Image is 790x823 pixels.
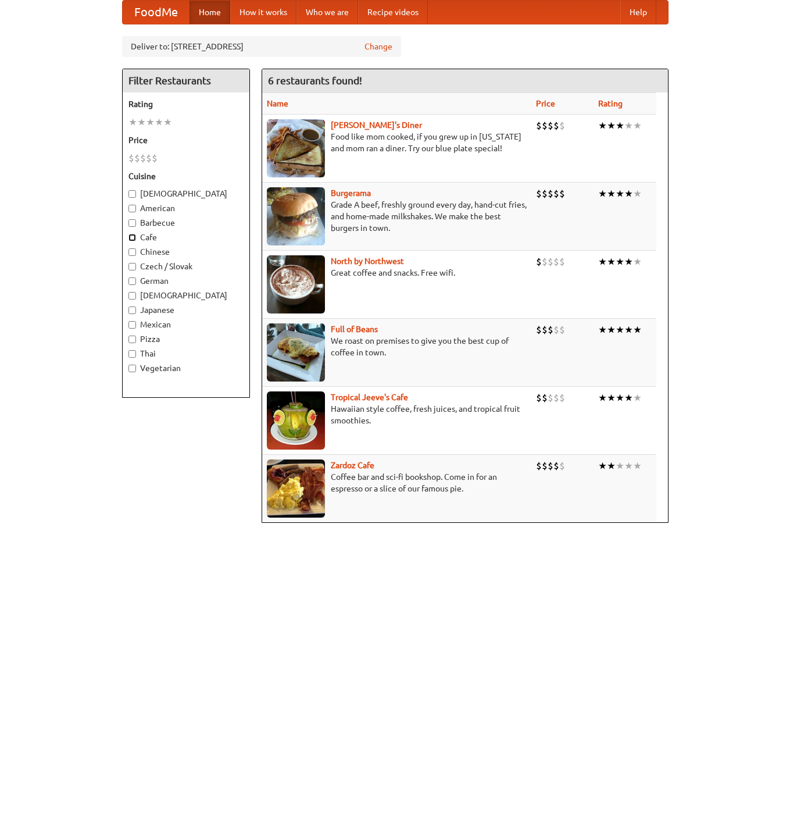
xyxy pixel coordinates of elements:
[267,403,527,426] p: Hawaiian style coffee, fresh juices, and tropical fruit smoothies.
[123,69,249,92] h4: Filter Restaurants
[624,323,633,336] li: ★
[633,187,642,200] li: ★
[128,304,244,316] label: Japanese
[267,187,325,245] img: burgerama.jpg
[598,323,607,336] li: ★
[559,391,565,404] li: $
[542,255,548,268] li: $
[598,99,623,108] a: Rating
[364,41,392,52] a: Change
[624,119,633,132] li: ★
[134,152,140,165] li: $
[128,190,136,198] input: [DEMOGRAPHIC_DATA]
[542,119,548,132] li: $
[128,292,136,300] input: [DEMOGRAPHIC_DATA]
[128,152,134,165] li: $
[536,187,542,200] li: $
[267,323,325,382] img: beans.jpg
[128,116,137,129] li: ★
[152,152,158,165] li: $
[128,319,244,330] label: Mexican
[128,365,136,372] input: Vegetarian
[331,256,404,266] b: North by Northwest
[553,391,559,404] li: $
[267,255,325,313] img: north.jpg
[128,263,136,270] input: Czech / Slovak
[128,219,136,227] input: Barbecue
[358,1,428,24] a: Recipe videos
[536,459,542,472] li: $
[536,119,542,132] li: $
[128,261,244,272] label: Czech / Slovak
[633,323,642,336] li: ★
[633,391,642,404] li: ★
[128,98,244,110] h5: Rating
[536,99,555,108] a: Price
[267,459,325,518] img: zardoz.jpg
[140,152,146,165] li: $
[598,119,607,132] li: ★
[620,1,656,24] a: Help
[267,391,325,450] img: jeeves.jpg
[331,461,374,470] a: Zardoz Cafe
[128,277,136,285] input: German
[559,323,565,336] li: $
[542,187,548,200] li: $
[616,391,624,404] li: ★
[548,391,553,404] li: $
[536,255,542,268] li: $
[190,1,230,24] a: Home
[128,348,244,359] label: Thai
[268,75,362,86] ng-pluralize: 6 restaurants found!
[624,255,633,268] li: ★
[548,119,553,132] li: $
[633,459,642,472] li: ★
[128,170,244,182] h5: Cuisine
[548,187,553,200] li: $
[553,255,559,268] li: $
[128,188,244,199] label: [DEMOGRAPHIC_DATA]
[624,391,633,404] li: ★
[553,187,559,200] li: $
[548,255,553,268] li: $
[331,393,408,402] a: Tropical Jeeve's Cafe
[633,255,642,268] li: ★
[128,275,244,287] label: German
[146,152,152,165] li: $
[128,246,244,258] label: Chinese
[128,336,136,343] input: Pizza
[296,1,358,24] a: Who we are
[598,255,607,268] li: ★
[607,391,616,404] li: ★
[607,459,616,472] li: ★
[607,323,616,336] li: ★
[128,290,244,301] label: [DEMOGRAPHIC_DATA]
[267,199,527,234] p: Grade A beef, freshly ground every day, hand-cut fries, and home-made milkshakes. We make the bes...
[607,187,616,200] li: ★
[128,333,244,345] label: Pizza
[616,187,624,200] li: ★
[559,459,565,472] li: $
[267,119,325,177] img: sallys.jpg
[163,116,172,129] li: ★
[536,391,542,404] li: $
[146,116,155,129] li: ★
[267,335,527,358] p: We roast on premises to give you the best cup of coffee in town.
[128,350,136,358] input: Thai
[331,120,422,130] a: [PERSON_NAME]'s Diner
[331,325,378,334] a: Full of Beans
[128,234,136,241] input: Cafe
[122,36,401,57] div: Deliver to: [STREET_ADDRESS]
[616,459,624,472] li: ★
[128,321,136,329] input: Mexican
[553,323,559,336] li: $
[128,217,244,229] label: Barbecue
[553,459,559,472] li: $
[128,202,244,214] label: American
[624,459,633,472] li: ★
[598,187,607,200] li: ★
[155,116,163,129] li: ★
[331,188,371,198] a: Burgerama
